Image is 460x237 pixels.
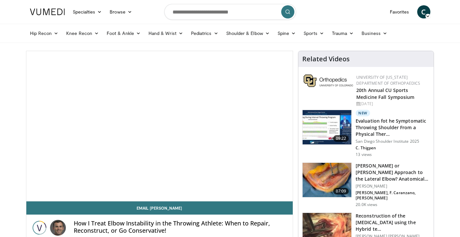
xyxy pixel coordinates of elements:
h3: [PERSON_NAME] or [PERSON_NAME] Approach to the Lateral Elbow? Anatomical Understan… [356,163,430,182]
a: University of [US_STATE] Department of Orthopaedics [356,74,420,86]
img: 52bd361f-5ad8-4d12-917c-a6aadf70de3f.150x105_q85_crop-smart_upscale.jpg [303,110,351,144]
a: Foot & Ankle [103,27,145,40]
p: San Diego Shoulder Institute 2025 [356,139,430,144]
a: 20th Annual CU Sports Medicine Fall Symposium [356,87,414,100]
a: Trauma [328,27,358,40]
p: [PERSON_NAME], F. Caranzano, [PERSON_NAME] [356,190,430,201]
p: C. Thigpen [356,145,430,151]
span: 09:22 [333,135,349,142]
a: 09:22 New Evaluation fot he Symptomatic Throwing Shoulder From a Physical Ther… San Diego Shoulde... [302,110,430,157]
p: New [356,110,370,116]
a: Specialties [69,5,106,18]
a: Pediatrics [187,27,222,40]
img: VuMedi Logo [30,9,65,15]
img: 355603a8-37da-49b6-856f-e00d7e9307d3.png.150x105_q85_autocrop_double_scale_upscale_version-0.2.png [304,74,353,87]
a: Spine [274,27,300,40]
a: Browse [106,5,136,18]
a: Favorites [386,5,413,18]
p: 13 views [356,152,372,157]
h3: Reconstruction of the [MEDICAL_DATA] using the Hybrid te… [356,213,430,232]
h4: How I Treat Elbow Instability in the Throwing Athlete: When to Repair, Reconstruct, or Go Conserv... [74,220,288,234]
a: Sports [300,27,328,40]
h4: Related Videos [302,55,350,63]
h3: Evaluation fot he Symptomatic Throwing Shoulder From a Physical Ther… [356,118,430,137]
input: Search topics, interventions [164,4,296,20]
a: Shoulder & Elbow [222,27,274,40]
img: Avatar [50,220,66,236]
a: 07:09 [PERSON_NAME] or [PERSON_NAME] Approach to the Lateral Elbow? Anatomical Understan… [PERSON... [302,163,430,207]
p: 20.0K views [356,202,377,207]
img: Vumedi Week 2025 [32,220,47,236]
a: Business [358,27,391,40]
img: d5fb476d-116e-4503-aa90-d2bb1c71af5c.150x105_q85_crop-smart_upscale.jpg [303,163,351,197]
a: Hand & Wrist [145,27,187,40]
a: Email [PERSON_NAME] [26,201,293,215]
a: Hip Recon [26,27,63,40]
div: [DATE] [356,101,428,107]
span: 07:09 [333,188,349,194]
p: [PERSON_NAME] [356,184,430,189]
a: Knee Recon [62,27,103,40]
a: C [417,5,430,18]
video-js: Video Player [26,51,293,201]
